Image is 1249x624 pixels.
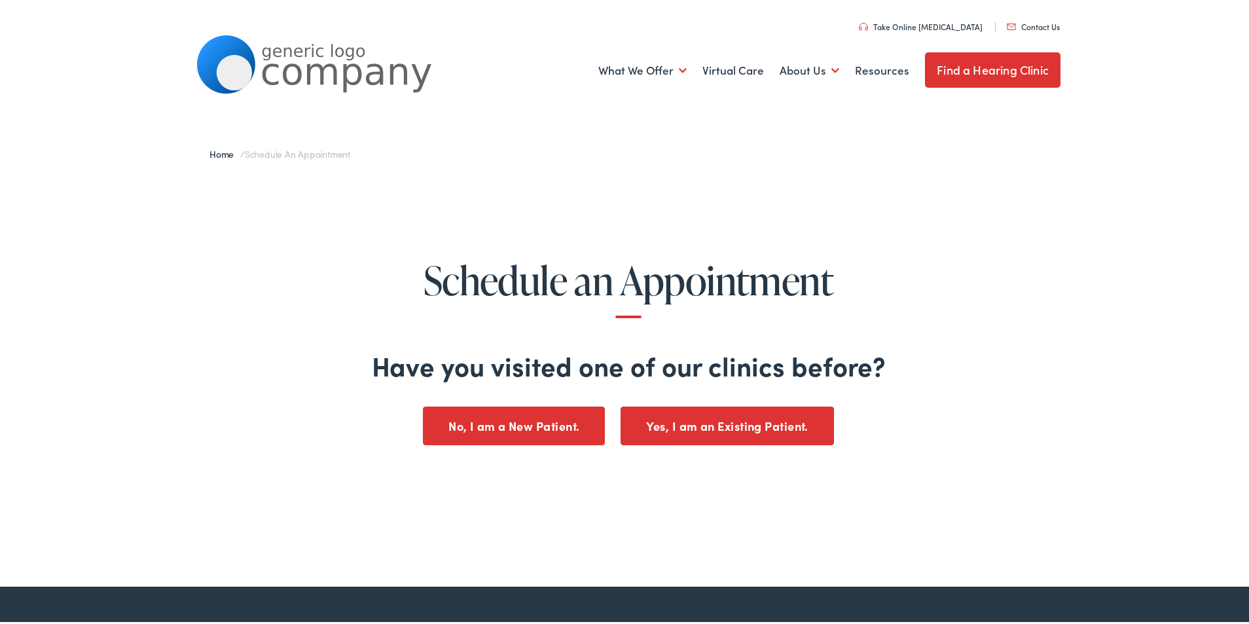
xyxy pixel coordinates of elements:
[702,45,764,93] a: Virtual Care
[50,257,1206,316] h1: Schedule an Appointment
[859,21,868,29] img: utility icon
[780,45,839,93] a: About Us
[50,348,1206,379] h2: Have you visited one of our clinics before?
[1007,22,1016,28] img: utility icon
[621,405,834,443] button: Yes, I am an Existing Patient.
[209,145,350,158] span: /
[855,45,909,93] a: Resources
[423,405,605,443] button: No, I am a New Patient.
[598,45,687,93] a: What We Offer
[925,50,1060,86] a: Find a Hearing Clinic
[1007,19,1060,30] a: Contact Us
[859,19,983,30] a: Take Online [MEDICAL_DATA]
[209,145,240,158] a: Home
[245,145,350,158] span: Schedule an Appointment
